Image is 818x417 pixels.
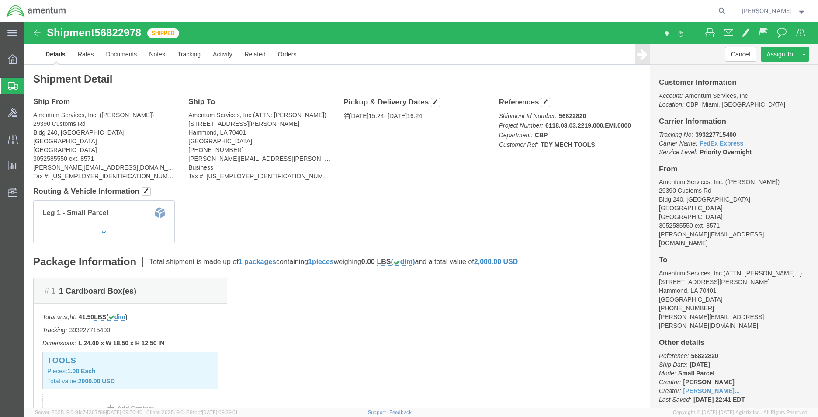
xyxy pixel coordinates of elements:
[6,4,66,17] img: logo
[673,409,808,416] span: Copyright © [DATE]-[DATE] Agistix Inc., All Rights Reserved
[106,410,142,415] span: [DATE] 09:50:40
[146,410,237,415] span: Client: 2025.19.0-129fbcf
[368,410,390,415] a: Support
[742,6,806,16] button: [PERSON_NAME]
[202,410,237,415] span: [DATE] 09:39:01
[24,22,818,408] iframe: FS Legacy Container
[389,410,412,415] a: Feedback
[742,6,792,16] span: Joshua Cuentas
[35,410,142,415] span: Server: 2025.19.0-91c74307f99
